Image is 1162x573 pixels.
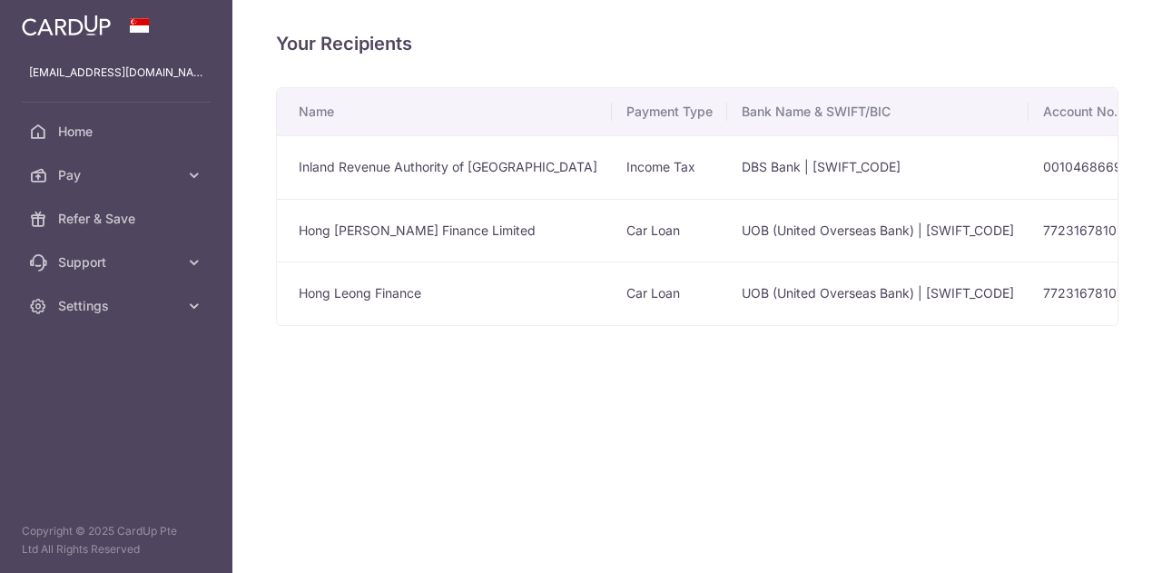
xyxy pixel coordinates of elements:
[612,88,727,135] th: Payment Type
[58,210,178,228] span: Refer & Save
[612,199,727,262] td: Car Loan
[58,297,178,315] span: Settings
[727,199,1029,262] td: UOB (United Overseas Bank) | [SWIFT_CODE]
[612,135,727,199] td: Income Tax
[727,88,1029,135] th: Bank Name & SWIFT/BIC
[1029,262,1137,325] td: 7723167810
[727,135,1029,199] td: DBS Bank | [SWIFT_CODE]
[1029,135,1137,199] td: 0010468669
[58,166,178,184] span: Pay
[727,262,1029,325] td: UOB (United Overseas Bank) | [SWIFT_CODE]
[612,262,727,325] td: Car Loan
[22,15,111,36] img: CardUp
[277,88,612,135] th: Name
[277,135,612,199] td: Inland Revenue Authority of [GEOGRAPHIC_DATA]
[58,123,178,141] span: Home
[277,262,612,325] td: Hong Leong Finance
[277,199,612,262] td: Hong [PERSON_NAME] Finance Limited
[276,29,1118,58] h4: Your Recipients
[58,253,178,272] span: Support
[29,64,203,82] p: [EMAIL_ADDRESS][DOMAIN_NAME]
[1029,88,1137,135] th: Account No.
[1029,199,1137,262] td: 7723167810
